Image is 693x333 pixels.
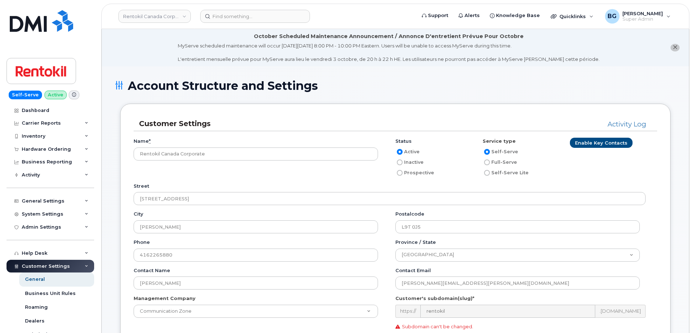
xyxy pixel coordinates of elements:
h1: Account Structure and Settings [115,79,676,92]
label: Self-Serve Lite [483,168,529,177]
label: Postalcode [395,211,424,217]
label: Status [395,138,412,145]
input: Full-Serve [484,159,490,165]
label: Customer's subdomain(slug)* [395,295,474,302]
a: Enable Key Contacts [570,138,633,148]
label: Inactive [395,158,424,167]
a: Activity Log [608,120,646,128]
label: City [134,211,143,217]
input: Self-Serve Lite [484,170,490,176]
span: Communication Zone [135,308,192,314]
div: .[DOMAIN_NAME] [595,305,646,318]
input: Self-Serve [484,149,490,155]
div: https:// [395,305,420,318]
label: Street [134,183,149,190]
label: Phone [134,239,150,246]
div: MyServe scheduled maintenance will occur [DATE][DATE] 8:00 PM - 10:00 PM Eastern. Users will be u... [178,42,600,63]
label: Name [134,138,151,145]
input: Active [397,149,403,155]
label: Contact name [134,267,170,274]
p: Subdomain can't be changed. [395,323,651,330]
label: Active [395,147,420,156]
a: Communication Zone [134,305,378,318]
label: Full-Serve [483,158,517,167]
abbr: required [149,138,151,144]
h3: Customer Settings [139,119,430,129]
label: Prospective [395,168,434,177]
button: close notification [671,44,680,51]
input: Inactive [397,159,403,165]
label: Self-Serve [483,147,518,156]
label: Province / State [395,239,436,246]
label: Contact email [395,267,431,274]
div: October Scheduled Maintenance Announcement / Annonce D'entretient Prévue Pour Octobre [254,33,524,40]
label: Service type [483,138,516,145]
input: Prospective [397,170,403,176]
label: Management Company [134,295,196,302]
